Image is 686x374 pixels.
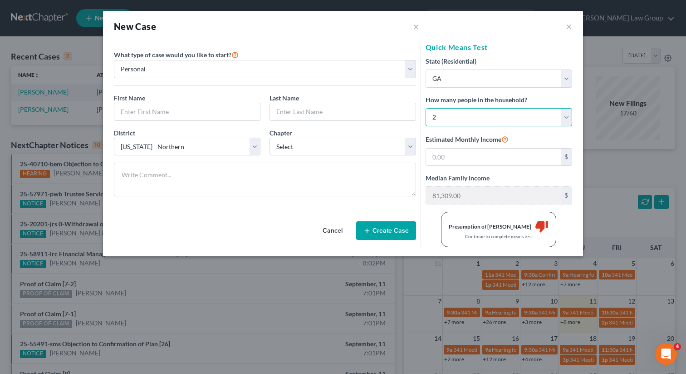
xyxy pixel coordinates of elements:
[561,187,572,204] div: $
[426,95,527,105] label: How many people in the household?
[655,343,677,365] iframe: Intercom live chat
[413,20,419,33] button: ×
[114,21,156,32] strong: New Case
[449,223,531,230] div: Presumption of [PERSON_NAME]
[426,57,476,65] span: State (Residential)
[566,21,572,32] button: ×
[426,187,561,204] input: 0.00
[269,129,292,137] span: Chapter
[426,173,490,183] label: Median Family Income
[114,49,239,60] label: What type of case would you like to start?
[114,103,260,120] input: Enter First Name
[674,343,681,350] span: 4
[449,233,549,239] div: Continue to complete means test
[270,103,416,120] input: Enter Last Name
[269,94,299,102] span: Last Name
[356,221,416,240] button: Create Case
[426,149,561,166] input: 0.00
[114,94,145,102] span: First Name
[535,219,549,233] i: thumb_down
[561,149,572,166] div: $
[426,134,509,145] label: Estimated Monthly Income
[114,129,135,137] span: District
[313,222,353,240] button: Cancel
[426,42,572,53] h5: Quick Means Test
